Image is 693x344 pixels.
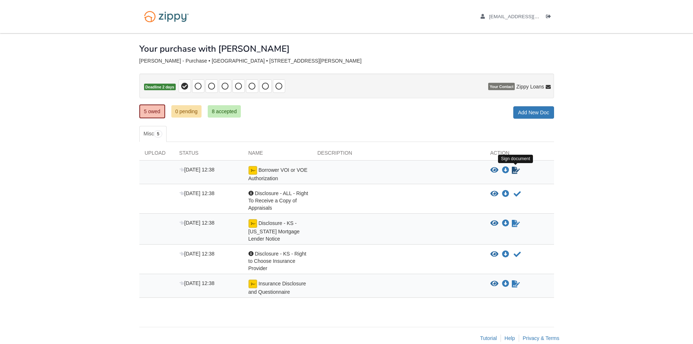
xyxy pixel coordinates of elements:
button: View Disclosure - KS - Right to Choose Insurance Provider [490,251,498,258]
a: Sign Form [511,166,521,175]
span: Disclosure - ALL - Right To Receive a Copy of Appraisals [248,190,308,211]
a: Sign Form [511,219,521,228]
a: 8 accepted [208,105,241,118]
span: 5 [154,130,162,138]
a: Add New Doc [513,106,554,119]
a: 0 pending [171,105,202,118]
a: Download Disclosure - KS - Kansas Mortgage Lender Notice [502,221,509,226]
span: Zippy Loans [516,83,544,90]
a: Log out [546,14,554,21]
a: edit profile [481,14,573,21]
span: Borrower VOI or VOE Authorization [248,167,307,181]
img: Ready for you to esign [248,280,257,288]
img: Ready for you to esign [248,166,257,175]
span: petersonbilly22@gmail.com [489,14,572,19]
span: [DATE] 12:38 [179,190,215,196]
span: Disclosure - KS - [US_STATE] Mortgage Lender Notice [248,220,300,242]
a: Help [505,335,515,341]
div: [PERSON_NAME] - Purchase • [GEOGRAPHIC_DATA] • [STREET_ADDRESS][PERSON_NAME] [139,58,554,64]
img: Ready for you to esign [248,219,257,228]
button: View Disclosure - KS - Kansas Mortgage Lender Notice [490,220,498,227]
span: [DATE] 12:38 [179,167,215,173]
a: Download Disclosure - ALL - Right To Receive a Copy of Appraisals [502,191,509,197]
button: View Disclosure - ALL - Right To Receive a Copy of Appraisals [490,190,498,198]
a: Tutorial [480,335,497,341]
a: Misc [139,126,167,142]
span: [DATE] 12:38 [179,220,215,226]
span: Insurance Disclosure and Questionnaire [248,281,306,295]
div: Upload [139,149,174,160]
a: Sign Form [511,280,521,288]
span: Deadline 2 days [144,84,176,91]
button: View Insurance Disclosure and Questionnaire [490,280,498,288]
div: Sign document [498,155,533,163]
button: Acknowledge receipt of document [513,250,522,259]
span: Disclosure - KS - Right to Choose Insurance Provider [248,251,306,271]
div: Name [243,149,312,160]
a: 5 owed [139,104,165,118]
h1: Your purchase with [PERSON_NAME] [139,44,290,54]
img: Logo [139,7,194,26]
button: Acknowledge receipt of document [513,190,522,198]
a: Privacy & Terms [523,335,559,341]
span: [DATE] 12:38 [179,280,215,286]
span: Your Contact [488,83,515,90]
a: Download Disclosure - KS - Right to Choose Insurance Provider [502,252,509,257]
div: Description [312,149,485,160]
span: [DATE] 12:38 [179,251,215,257]
button: View Borrower VOI or VOE Authorization [490,167,498,174]
a: Download Borrower VOI or VOE Authorization [502,167,509,173]
div: Action [485,149,554,160]
a: Download Insurance Disclosure and Questionnaire [502,281,509,287]
div: Status [174,149,243,160]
